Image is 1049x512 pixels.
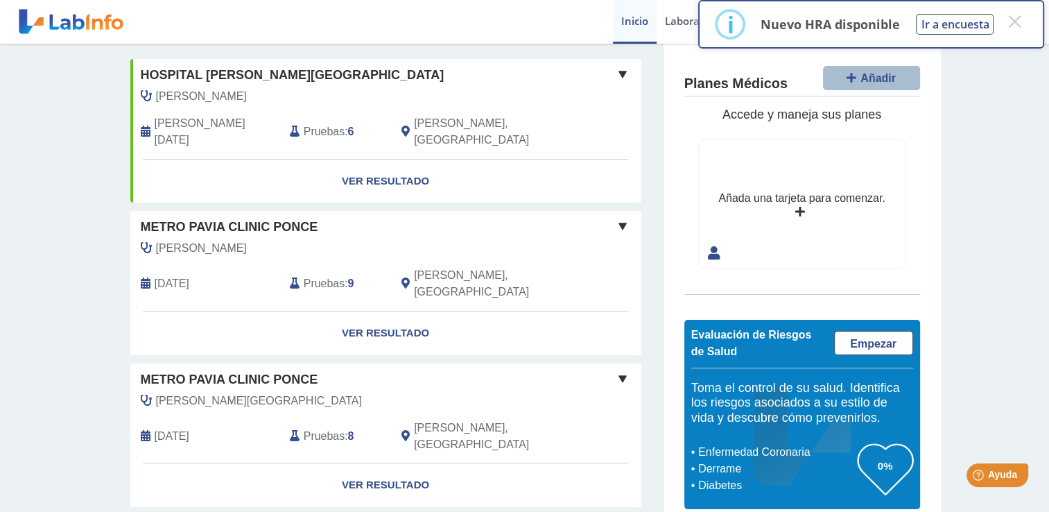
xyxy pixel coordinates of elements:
b: 9 [348,278,354,289]
span: Ponce, PR [414,267,567,300]
li: Diabetes [695,477,858,494]
span: Pruebas [304,428,345,445]
span: Metro Pavia Clinic Ponce [141,370,318,389]
iframe: Help widget launcher [926,458,1034,497]
button: Añadir [823,66,920,90]
span: Ponce, PR [414,420,567,453]
div: Añada una tarjeta para comenzar. [718,190,885,207]
span: Pruebas [304,123,345,140]
li: Enfermedad Coronaria [695,444,858,461]
span: Figueroa Cruz, Alegyari [156,240,247,257]
span: 2025-09-05 [155,275,189,292]
div: : [279,420,391,453]
span: Alvarez Swihart, Roberto [156,88,247,105]
span: Hospital [PERSON_NAME][GEOGRAPHIC_DATA] [141,66,444,85]
p: Nuevo HRA disponible [760,16,899,33]
span: Accede y maneja sus planes [722,108,881,121]
b: 6 [348,126,354,137]
span: Empezar [850,338,896,350]
span: 2022-01-31 [155,115,279,148]
a: Ver Resultado [130,463,641,507]
b: 8 [348,430,354,442]
h4: Planes Médicos [684,76,788,92]
li: Derrame [695,461,858,477]
button: Close this dialog [1002,9,1027,34]
span: Rivera Burgos, Ileana [156,393,362,409]
div: : [279,267,391,300]
a: Ver Resultado [130,312,641,355]
a: Ver Resultado [130,160,641,203]
span: Pruebas [304,275,345,292]
span: Metro Pavia Clinic Ponce [141,218,318,237]
span: Añadir [860,72,896,84]
button: Ir a encuesta [916,14,994,35]
span: Ponce, PR [414,115,567,148]
h5: Toma el control de su salud. Identifica los riesgos asociados a su estilo de vida y descubre cómo... [691,381,913,426]
div: : [279,115,391,148]
h3: 0% [858,457,913,475]
a: Empezar [834,331,913,355]
div: i [727,12,734,37]
span: Evaluación de Riesgos de Salud [691,329,812,357]
span: 2025-05-03 [155,428,189,445]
